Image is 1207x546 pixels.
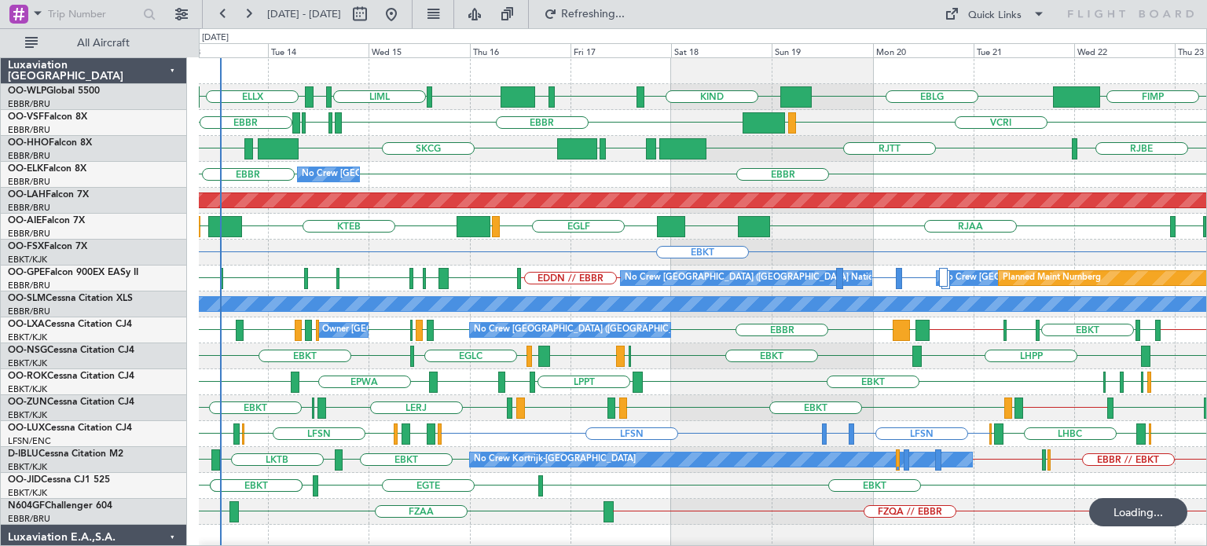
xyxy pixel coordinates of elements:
[8,357,47,369] a: EBKT/KJK
[1074,43,1175,57] div: Wed 22
[8,86,100,96] a: OO-WLPGlobal 5500
[8,176,50,188] a: EBBR/BRU
[8,112,44,122] span: OO-VSF
[8,423,45,433] span: OO-LUX
[470,43,570,57] div: Thu 16
[8,294,133,303] a: OO-SLMCessna Citation XLS
[8,475,110,485] a: OO-JIDCessna CJ1 525
[8,294,46,303] span: OO-SLM
[8,190,89,200] a: OO-LAHFalcon 7X
[8,398,47,407] span: OO-ZUN
[268,43,369,57] div: Tue 14
[8,164,86,174] a: OO-ELKFalcon 8X
[671,43,772,57] div: Sat 18
[937,2,1053,27] button: Quick Links
[8,435,51,447] a: LFSN/ENC
[8,242,44,251] span: OO-FSX
[8,202,50,214] a: EBBR/BRU
[474,318,737,342] div: No Crew [GEOGRAPHIC_DATA] ([GEOGRAPHIC_DATA] National)
[8,138,92,148] a: OO-HHOFalcon 8X
[8,112,87,122] a: OO-VSFFalcon 8X
[8,449,123,459] a: D-IBLUCessna Citation M2
[8,280,50,291] a: EBBR/BRU
[625,266,888,290] div: No Crew [GEOGRAPHIC_DATA] ([GEOGRAPHIC_DATA] National)
[8,216,42,225] span: OO-AIE
[772,43,872,57] div: Sun 19
[474,448,636,471] div: No Crew Kortrijk-[GEOGRAPHIC_DATA]
[41,38,166,49] span: All Aircraft
[1003,266,1101,290] div: Planned Maint Nurnberg
[8,501,45,511] span: N604GF
[8,332,47,343] a: EBKT/KJK
[560,9,626,20] span: Refreshing...
[873,43,974,57] div: Mon 20
[8,487,47,499] a: EBKT/KJK
[8,124,50,136] a: EBBR/BRU
[48,2,138,26] input: Trip Number
[8,372,134,381] a: OO-ROKCessna Citation CJ4
[968,8,1022,24] div: Quick Links
[8,461,47,473] a: EBKT/KJK
[1089,498,1187,526] div: Loading...
[8,216,85,225] a: OO-AIEFalcon 7X
[8,513,50,525] a: EBBR/BRU
[8,383,47,395] a: EBKT/KJK
[8,254,47,266] a: EBKT/KJK
[167,43,268,57] div: Mon 13
[8,409,47,421] a: EBKT/KJK
[8,164,43,174] span: OO-ELK
[302,163,565,186] div: No Crew [GEOGRAPHIC_DATA] ([GEOGRAPHIC_DATA] National)
[8,449,39,459] span: D-IBLU
[322,318,534,342] div: Owner [GEOGRAPHIC_DATA]-[GEOGRAPHIC_DATA]
[8,86,46,96] span: OO-WLP
[570,43,671,57] div: Fri 17
[8,320,45,329] span: OO-LXA
[537,2,631,27] button: Refreshing...
[8,501,112,511] a: N604GFChallenger 604
[8,268,45,277] span: OO-GPE
[8,398,134,407] a: OO-ZUNCessna Citation CJ4
[8,150,50,162] a: EBBR/BRU
[8,138,49,148] span: OO-HHO
[8,372,47,381] span: OO-ROK
[8,242,87,251] a: OO-FSXFalcon 7X
[8,475,41,485] span: OO-JID
[8,190,46,200] span: OO-LAH
[8,423,132,433] a: OO-LUXCessna Citation CJ4
[17,31,171,56] button: All Aircraft
[8,346,134,355] a: OO-NSGCessna Citation CJ4
[8,346,47,355] span: OO-NSG
[8,228,50,240] a: EBBR/BRU
[369,43,469,57] div: Wed 15
[8,98,50,110] a: EBBR/BRU
[8,306,50,317] a: EBBR/BRU
[8,320,132,329] a: OO-LXACessna Citation CJ4
[8,268,138,277] a: OO-GPEFalcon 900EX EASy II
[974,43,1074,57] div: Tue 21
[267,7,341,21] span: [DATE] - [DATE]
[202,31,229,45] div: [DATE]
